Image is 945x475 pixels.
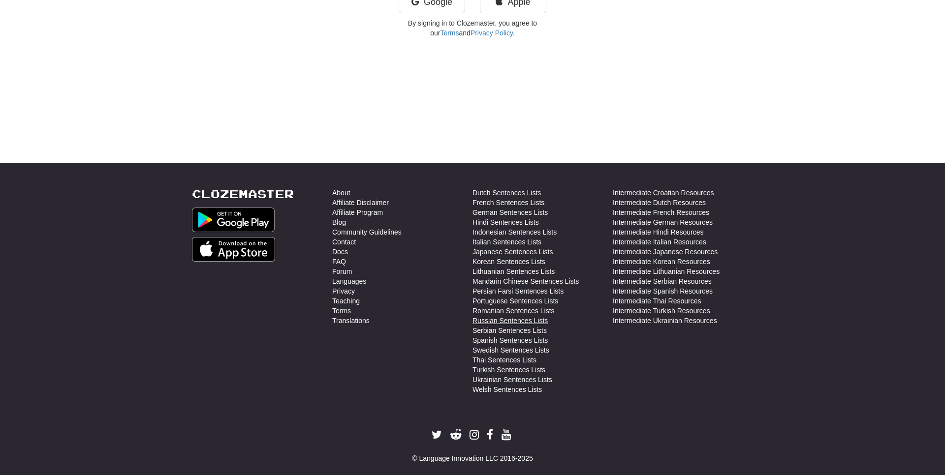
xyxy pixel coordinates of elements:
[613,208,709,217] a: Intermediate French Resources
[613,227,703,237] a: Intermediate Hindi Resources
[332,316,370,326] a: Translations
[613,267,720,276] a: Intermediate Lithuanian Resources
[192,237,275,262] img: Get it on App Store
[472,296,558,306] a: Portuguese Sentences Lists
[613,296,701,306] a: Intermediate Thai Resources
[472,237,541,247] a: Italian Sentences Lists
[472,208,548,217] a: German Sentences Lists
[613,286,713,296] a: Intermediate Spanish Resources
[332,296,360,306] a: Teaching
[332,247,348,257] a: Docs
[613,306,710,316] a: Intermediate Turkish Resources
[613,198,706,208] a: Intermediate Dutch Resources
[471,29,513,37] a: Privacy Policy
[472,355,536,365] a: Thai Sentences Lists
[332,227,402,237] a: Community Guidelines
[613,237,706,247] a: Intermediate Italian Resources
[613,247,718,257] a: Intermediate Japanese Resources
[613,257,710,267] a: Intermediate Korean Resources
[332,237,356,247] a: Contact
[472,385,542,394] a: Welsh Sentences Lists
[399,18,546,38] p: By signing in to Clozemaster, you agree to our and .
[332,276,366,286] a: Languages
[472,335,548,345] a: Spanish Sentences Lists
[472,345,549,355] a: Swedish Sentences Lists
[472,267,555,276] a: Lithuanian Sentences Lists
[332,217,346,227] a: Blog
[472,217,539,227] a: Hindi Sentences Lists
[472,198,544,208] a: French Sentences Lists
[472,188,541,198] a: Dutch Sentences Lists
[472,316,548,326] a: Russian Sentences Lists
[332,306,351,316] a: Terms
[613,276,712,286] a: Intermediate Serbian Resources
[192,453,753,463] div: © Language Innovation LLC 2016-2025
[472,257,545,267] a: Korean Sentences Lists
[472,227,557,237] a: Indonesian Sentences Lists
[332,198,389,208] a: Affiliate Disclaimer
[332,267,352,276] a: Forum
[613,188,714,198] a: Intermediate Croatian Resources
[332,208,383,217] a: Affiliate Program
[472,326,547,335] a: Serbian Sentences Lists
[332,257,346,267] a: FAQ
[472,375,552,385] a: Ukrainian Sentences Lists
[613,316,717,326] a: Intermediate Ukrainian Resources
[472,276,579,286] a: Mandarin Chinese Sentences Lists
[472,306,555,316] a: Romanian Sentences Lists
[440,29,459,37] a: Terms
[192,188,294,200] a: Clozemaster
[613,217,713,227] a: Intermediate German Resources
[332,188,350,198] a: About
[192,208,275,232] img: Get it on Google Play
[472,247,553,257] a: Japanese Sentences Lists
[472,365,545,375] a: Turkish Sentences Lists
[472,286,564,296] a: Persian Farsi Sentences Lists
[332,286,355,296] a: Privacy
